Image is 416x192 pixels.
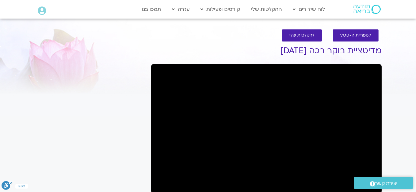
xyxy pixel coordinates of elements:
img: תודעה בריאה [353,5,381,14]
a: לוח שידורים [290,3,328,15]
a: קורסים ופעילות [197,3,243,15]
a: עזרה [169,3,193,15]
span: לספריית ה-VOD [340,33,371,38]
span: להקלטות שלי [289,33,314,38]
h1: מדיטציית בוקר רכה [DATE] [151,46,382,55]
a: ההקלטות שלי [248,3,285,15]
a: יצירת קשר [354,177,413,189]
a: לספריית ה-VOD [333,29,379,41]
span: יצירת קשר [375,179,397,188]
a: להקלטות שלי [282,29,322,41]
a: תמכו בנו [139,3,164,15]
